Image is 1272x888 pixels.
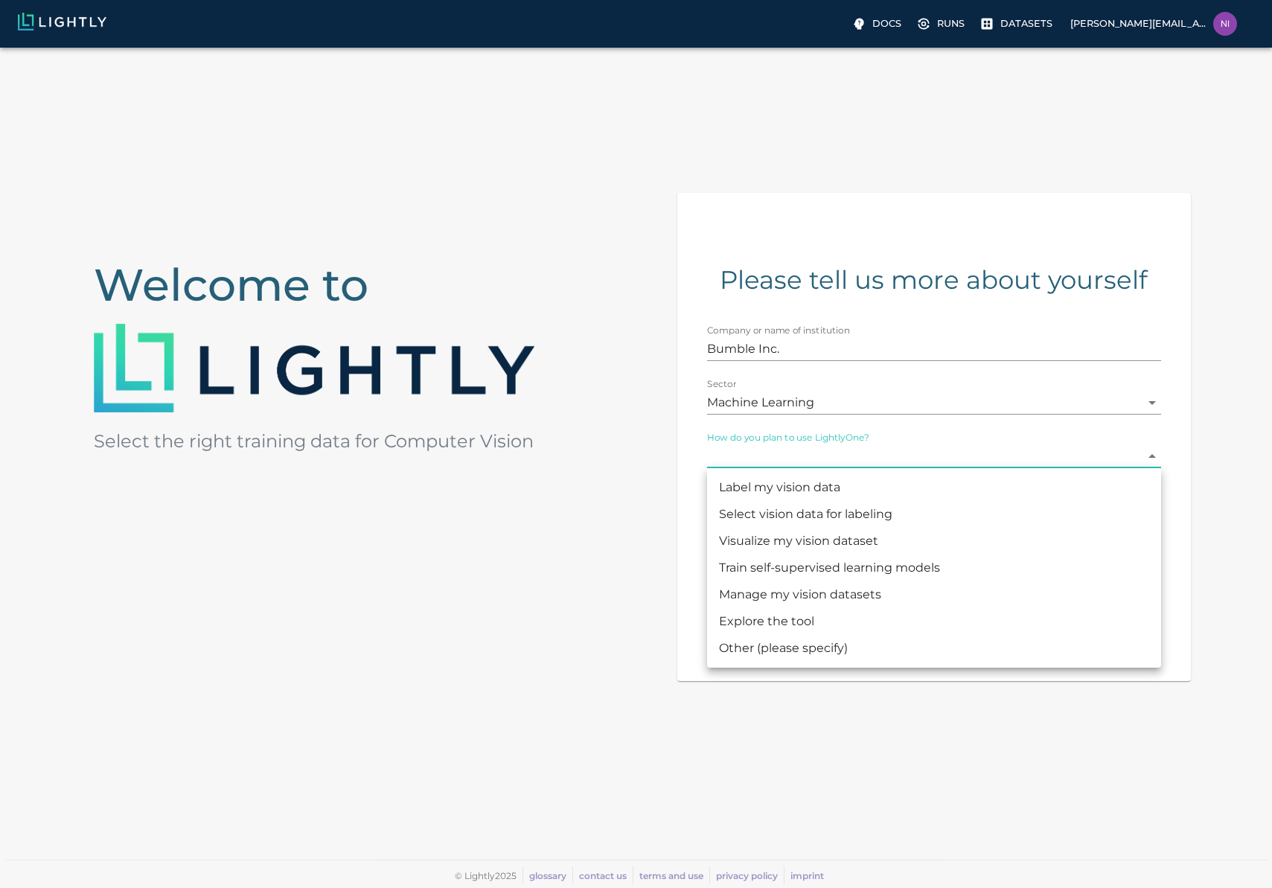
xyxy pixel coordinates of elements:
li: Explore the tool [707,608,1161,635]
li: Train self-supervised learning models [707,555,1161,581]
li: Other (please specify) [707,635,1161,662]
li: Manage my vision datasets [707,581,1161,608]
li: Label my vision data [707,474,1161,501]
li: Visualize my vision dataset [707,528,1161,555]
li: Select vision data for labeling [707,501,1161,528]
